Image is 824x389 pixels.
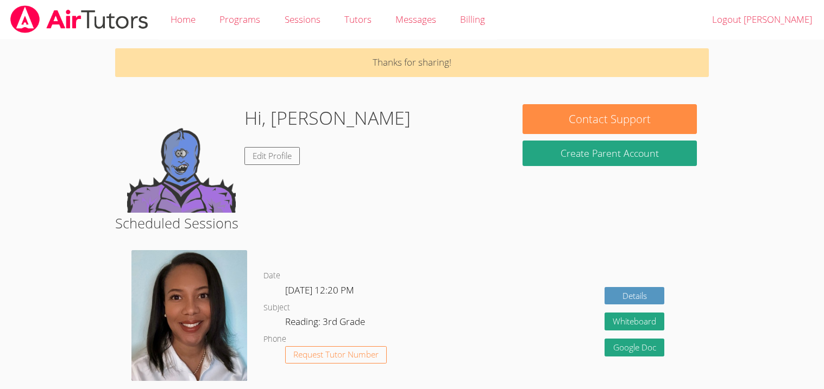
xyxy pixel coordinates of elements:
[293,350,379,359] span: Request Tutor Number
[263,333,286,346] dt: Phone
[263,301,290,315] dt: Subject
[127,104,236,213] img: default.png
[523,141,696,166] button: Create Parent Account
[115,48,708,77] p: Thanks for sharing!
[244,147,300,165] a: Edit Profile
[285,314,367,333] dd: Reading: 3rd Grade
[115,213,708,233] h2: Scheduled Sessions
[285,346,387,364] button: Request Tutor Number
[263,269,280,283] dt: Date
[605,313,664,330] button: Whiteboard
[605,287,664,305] a: Details
[285,284,354,296] span: [DATE] 12:20 PM
[244,104,411,132] h1: Hi, [PERSON_NAME]
[523,104,696,134] button: Contact Support
[9,5,149,33] img: airtutors_banner-c4298cdbf04f3fff15de1276eac7730deb9818008684d7c2e4769d2f7ddbe033.png
[395,13,436,25] span: Messages
[131,250,247,380] img: 28E97CF4-4705-4F97-8F96-ED9711B52260.jpeg
[605,339,664,356] a: Google Doc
